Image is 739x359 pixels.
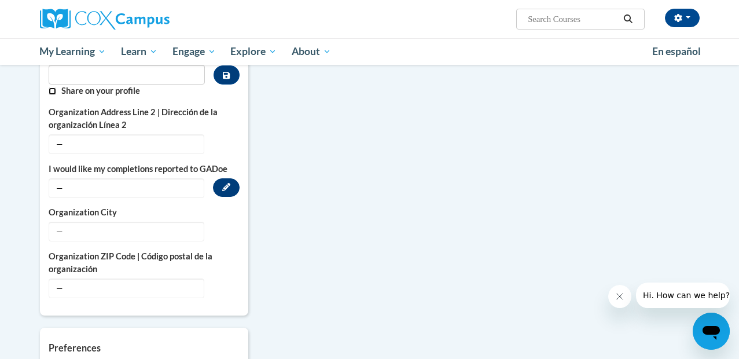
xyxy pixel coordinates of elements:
[32,38,114,65] a: My Learning
[693,313,730,350] iframe: Button to launch messaging window
[113,38,165,65] a: Learn
[49,134,204,154] span: —
[284,38,339,65] a: About
[49,163,240,175] label: I would like my completions reported to GADoe
[527,12,619,26] input: Search Courses
[230,45,277,58] span: Explore
[223,38,284,65] a: Explore
[165,38,223,65] a: Engage
[49,178,204,198] span: —
[619,12,637,26] button: Search
[49,222,204,241] span: —
[49,106,240,131] label: Organization Address Line 2 | Dirección de la organización Línea 2
[49,206,240,219] label: Organization City
[49,250,240,276] label: Organization ZIP Code | Código postal de la organización
[608,285,631,308] iframe: Close message
[31,38,708,65] div: Main menu
[49,279,204,298] span: —
[39,45,106,58] span: My Learning
[61,85,240,97] label: Share on your profile
[292,45,331,58] span: About
[49,342,240,353] h5: Preferences
[172,45,216,58] span: Engage
[665,9,700,27] button: Account Settings
[636,283,730,308] iframe: Message from company
[652,45,701,57] span: En español
[645,39,708,64] a: En español
[40,9,170,30] img: Cox Campus
[121,45,157,58] span: Learn
[49,65,205,85] input: Metadata input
